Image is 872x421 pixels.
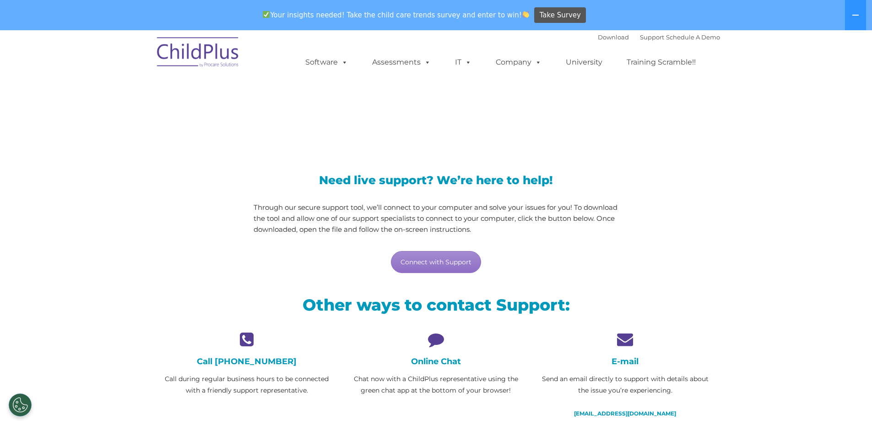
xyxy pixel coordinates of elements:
[446,53,481,71] a: IT
[487,53,551,71] a: Company
[263,11,270,18] img: ✅
[574,410,676,417] a: [EMAIL_ADDRESS][DOMAIN_NAME]
[391,251,481,273] a: Connect with Support
[598,33,629,41] a: Download
[254,202,618,235] p: Through our secure support tool, we’ll connect to your computer and solve your issues for you! To...
[363,53,440,71] a: Assessments
[159,356,335,366] h4: Call [PHONE_NUMBER]
[640,33,664,41] a: Support
[617,53,705,71] a: Training Scramble!!
[159,373,335,396] p: Call during regular business hours to be connected with a friendly support representative.
[537,373,713,396] p: Send an email directly to support with details about the issue you’re experiencing.
[259,6,533,24] span: Your insights needed! Take the child care trends survey and enter to win!
[534,7,586,23] a: Take Survey
[296,53,357,71] a: Software
[159,295,713,315] h2: Other ways to contact Support:
[537,356,713,366] h4: E-mail
[348,373,524,396] p: Chat now with a ChildPlus representative using the green chat app at the bottom of your browser!
[666,33,720,41] a: Schedule A Demo
[557,53,612,71] a: University
[254,175,618,186] h3: Need live support? We’re here to help!
[152,31,244,77] img: ChildPlus by Procare Solutions
[159,96,502,124] span: LiveSupport with SplashTop
[598,33,720,41] font: |
[9,394,32,416] button: Cookies Settings
[348,356,524,366] h4: Online Chat
[540,7,581,23] span: Take Survey
[522,11,529,18] img: 👏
